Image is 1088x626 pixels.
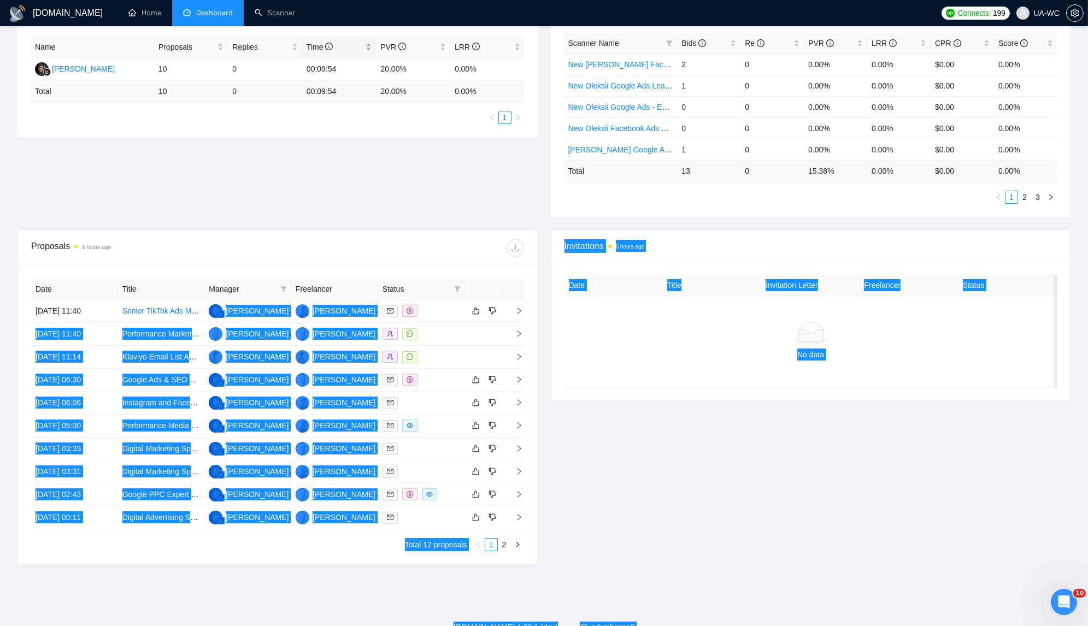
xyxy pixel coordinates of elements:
li: Next Page [511,538,524,551]
div: [PERSON_NAME] [226,351,289,363]
span: info-circle [757,39,764,47]
button: setting [1066,4,1084,22]
button: dislike [486,304,499,317]
a: Senior TikTok Ads Manager [122,306,215,315]
div: No data [573,349,1049,361]
button: like [469,396,483,409]
a: OC[PERSON_NAME] [209,329,289,338]
span: PVR [808,39,834,48]
span: mail [387,514,393,521]
span: like [472,467,480,476]
a: OC[PERSON_NAME] [296,512,375,521]
td: Senior TikTok Ads Manager [118,300,205,323]
div: [PERSON_NAME] [226,374,289,386]
span: right [514,541,521,548]
img: logo [9,5,26,22]
a: AZ[PERSON_NAME] [209,512,289,521]
span: Dashboard [196,8,233,17]
div: [PERSON_NAME] [313,305,375,317]
td: Google PPC Expert for Real Estate Wholesaling Lead Generation [118,483,205,506]
li: Next Page [511,111,525,124]
div: [PERSON_NAME] [313,397,375,409]
img: AZ [209,419,222,433]
span: like [472,306,480,315]
td: $0.00 [931,96,994,117]
div: [PERSON_NAME] [226,420,289,432]
th: Invitation Letter [761,275,860,296]
span: info-circle [398,43,406,50]
li: Previous Page [992,191,1005,204]
iframe: Intercom live chat [1051,589,1077,615]
a: Google PPC Expert for Real Estate Wholesaling Lead Generation [122,490,345,499]
div: [PERSON_NAME] [52,63,115,75]
a: searchScanner [255,8,295,17]
td: [DATE] 06:30 [31,369,118,392]
td: $0.00 [931,75,994,96]
a: 1 [1005,191,1018,203]
button: dislike [486,396,499,409]
span: right [507,376,523,383]
div: [PERSON_NAME] [313,374,375,386]
td: $0.00 [931,117,994,139]
span: right [507,445,523,452]
li: 1 [485,538,498,551]
span: CPR [935,39,961,48]
td: 10 [154,81,228,102]
td: $ 0.00 [931,160,994,181]
td: 0 [677,117,740,139]
span: Scanner Name [568,39,619,48]
span: user-add [387,330,393,337]
button: like [469,465,483,478]
a: 1 [499,111,511,123]
span: info-circle [889,39,897,47]
a: Google Ads & SEO Specialist for Growing eCommerce Brand [122,375,331,384]
span: message [407,330,413,337]
span: LRR [455,43,480,51]
td: Klaviyo Email List Audit and Growth Consultant [118,346,205,369]
span: Manager [209,283,276,295]
li: Previous Page [485,111,498,124]
a: AZ[PERSON_NAME] [209,306,289,315]
button: dislike [486,465,499,478]
td: 0 [740,139,804,160]
span: Score [998,39,1028,48]
td: 0.00% [804,117,867,139]
a: IG[PERSON_NAME] [296,398,375,406]
img: OC [296,373,309,387]
span: dislike [489,490,496,499]
img: OC [296,327,309,341]
span: mail [387,491,393,498]
span: right [507,353,523,361]
th: Title [118,279,205,300]
td: $0.00 [931,54,994,75]
div: [PERSON_NAME] [226,305,289,317]
a: setting [1066,9,1084,17]
button: right [1044,191,1057,204]
div: [PERSON_NAME] [313,328,375,340]
span: right [507,399,523,406]
button: dislike [486,488,499,501]
td: 0.00% [994,54,1057,75]
a: 2 [1019,191,1031,203]
img: OC [296,511,309,524]
img: gigradar-bm.png [217,471,225,479]
td: 0.00% [804,139,867,160]
span: filter [666,40,673,46]
button: left [485,111,498,124]
td: 0 [740,96,804,117]
a: OC[PERSON_NAME] [296,489,375,498]
td: 0 [740,117,804,139]
a: [PERSON_NAME] Google Ads - EU [568,145,690,154]
a: AZ[PERSON_NAME] [35,64,115,73]
img: AZ [209,465,222,479]
a: OC[PERSON_NAME] [296,444,375,452]
th: Proposals [154,37,228,58]
span: user [1019,9,1027,17]
button: like [469,442,483,455]
td: 0 [740,160,804,181]
img: upwork-logo.png [946,9,955,17]
span: left [489,114,495,121]
div: [PERSON_NAME] [226,442,289,454]
button: like [469,304,483,317]
img: AZ [209,488,222,501]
